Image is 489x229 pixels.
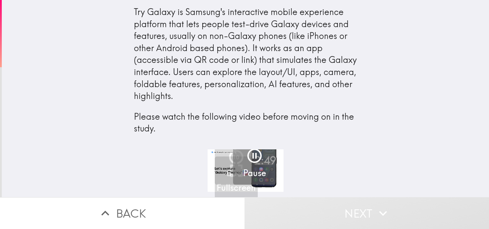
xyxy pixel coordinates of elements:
p: Please watch the following video before moving on in the study. [134,111,357,135]
p: 10 [233,153,239,161]
div: Try Galaxy is Samsung's interactive mobile experience platform that lets people test-drive Galaxy... [134,6,357,135]
button: 10Back [215,142,258,185]
button: Next [245,197,489,229]
h5: Fullscreen [217,182,256,194]
button: Pause [233,142,276,185]
h5: Back [226,167,246,179]
h5: Pause [243,167,266,179]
